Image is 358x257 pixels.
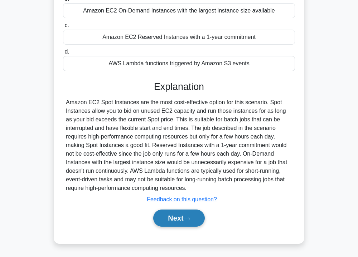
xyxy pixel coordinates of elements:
h3: Explanation [67,81,291,92]
button: Next [153,210,204,227]
a: Feedback on this question? [147,196,217,202]
div: Amazon EC2 Reserved Instances with a 1-year commitment [63,30,295,45]
div: Amazon EC2 On-Demand Instances with the largest instance size available [63,3,295,18]
span: c. [64,22,69,28]
div: AWS Lambda functions triggered by Amazon S3 events [63,56,295,71]
div: Amazon EC2 Spot Instances are the most cost-effective option for this scenario. Spot Instances al... [66,98,292,192]
span: d. [64,49,69,55]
